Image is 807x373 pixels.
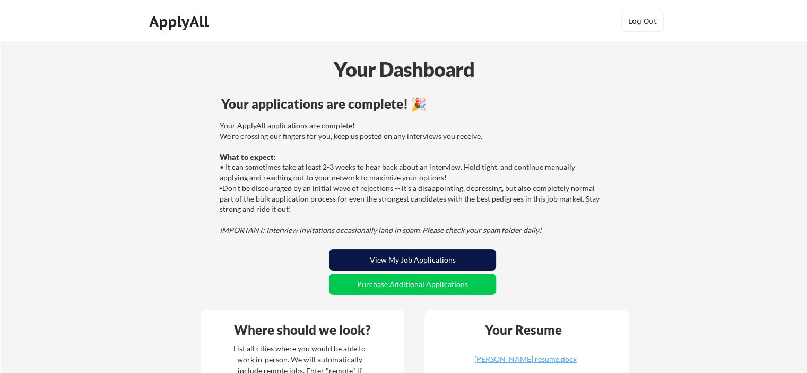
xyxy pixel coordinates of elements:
button: View My Job Applications [329,249,496,271]
button: Purchase Additional Applications [329,274,496,295]
div: Your applications are complete! 🎉 [221,98,604,110]
div: Your Dashboard [1,54,807,84]
strong: What to expect: [220,152,276,161]
div: Your ApplyAll applications are complete! We're crossing our fingers for you, keep us posted on an... [220,120,602,235]
em: IMPORTANT: Interview invitations occasionally land in spam. Please check your spam folder daily! [220,225,542,235]
div: [PERSON_NAME] resume.docx [462,355,588,363]
div: Your Resume [471,324,576,336]
div: ApplyAll [149,13,212,31]
button: Log Out [621,11,664,32]
font: • [220,185,222,193]
div: Where should we look? [204,324,401,336]
a: [PERSON_NAME] resume.docx [462,355,588,372]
